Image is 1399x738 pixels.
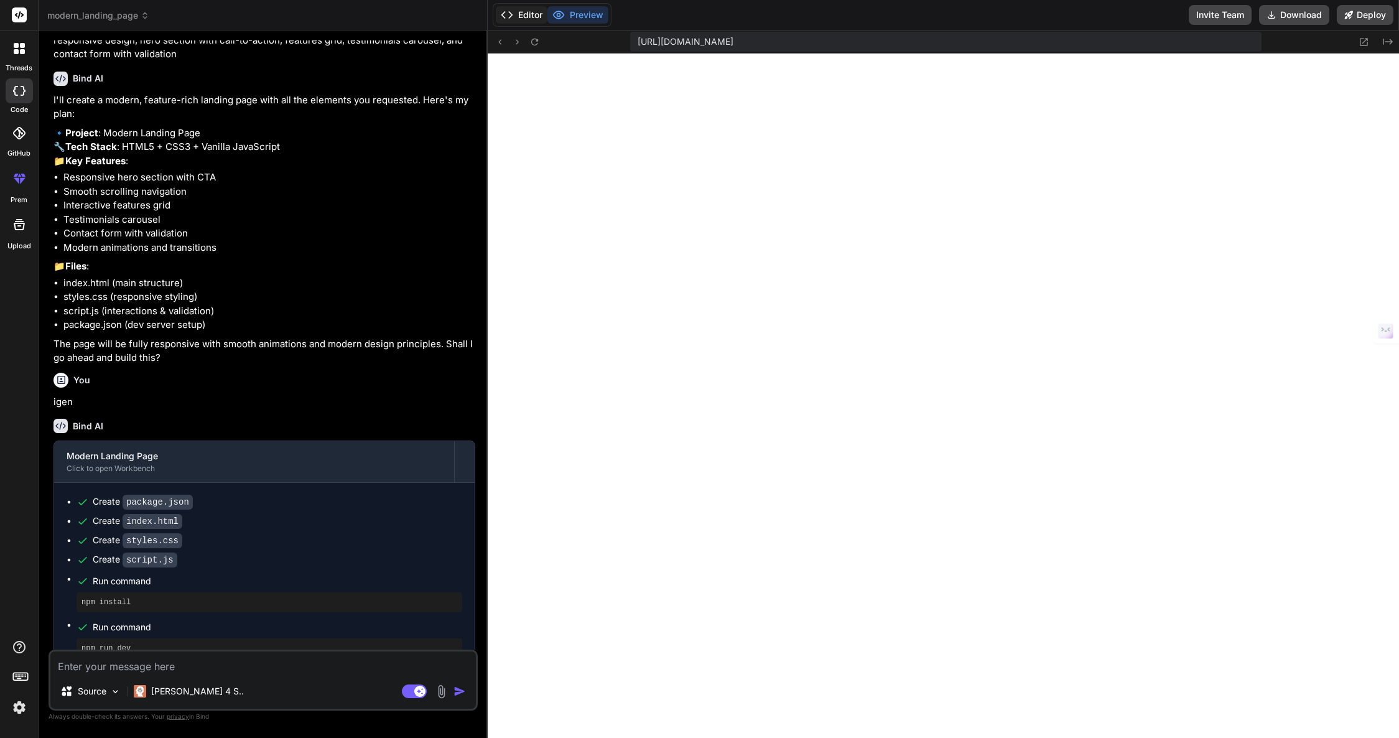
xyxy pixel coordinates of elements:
[7,148,30,159] label: GitHub
[638,35,733,48] span: [URL][DOMAIN_NAME]
[93,621,462,633] span: Run command
[81,597,457,607] pre: npm install
[53,19,475,62] p: Create a modern landing page with HTML, CSS, and JavaScript featuring smooth scrolling, responsiv...
[73,374,90,386] h6: You
[488,54,1399,738] iframe: Preview
[53,259,475,274] p: 📁 :
[73,420,103,432] h6: Bind AI
[1259,5,1329,25] button: Download
[11,195,27,205] label: prem
[78,685,106,698] p: Source
[63,185,475,199] li: Smooth scrolling navigation
[93,553,177,566] div: Create
[63,170,475,185] li: Responsive hero section with CTA
[49,711,478,722] p: Always double-check its answers. Your in Bind
[54,441,454,482] button: Modern Landing PageClick to open Workbench
[65,141,117,152] strong: Tech Stack
[123,553,177,568] code: script.js
[123,495,193,510] code: package.json
[151,685,244,698] p: [PERSON_NAME] 4 S..
[63,199,475,213] li: Interactive features grid
[65,127,98,139] strong: Project
[63,290,475,304] li: styles.css (responsive styling)
[1189,5,1252,25] button: Invite Team
[547,6,608,24] button: Preview
[53,126,475,169] p: 🔹 : Modern Landing Page 🔧 : HTML5 + CSS3 + Vanilla JavaScript 📁 :
[93,534,182,547] div: Create
[6,63,32,73] label: threads
[7,241,31,251] label: Upload
[53,337,475,365] p: The page will be fully responsive with smooth animations and modern design principles. Shall I go...
[434,684,449,699] img: attachment
[93,575,462,587] span: Run command
[73,72,103,85] h6: Bind AI
[11,105,28,115] label: code
[63,227,475,241] li: Contact form with validation
[65,260,86,272] strong: Files
[496,6,547,24] button: Editor
[93,495,193,508] div: Create
[134,685,146,698] img: Claude 4 Sonnet
[47,9,149,22] span: modern_landing_page
[63,304,475,319] li: script.js (interactions & validation)
[453,685,466,698] img: icon
[167,712,189,720] span: privacy
[53,395,475,409] p: igen
[81,643,457,653] pre: npm run dev
[123,533,182,548] code: styles.css
[9,697,30,718] img: settings
[67,464,442,474] div: Click to open Workbench
[53,93,475,121] p: I'll create a modern, feature-rich landing page with all the elements you requested. Here's my plan:
[63,318,475,332] li: package.json (dev server setup)
[110,686,121,697] img: Pick Models
[63,241,475,255] li: Modern animations and transitions
[123,514,182,529] code: index.html
[1337,5,1393,25] button: Deploy
[63,276,475,291] li: index.html (main structure)
[67,450,442,462] div: Modern Landing Page
[63,213,475,227] li: Testimonials carousel
[93,515,182,528] div: Create
[65,155,126,167] strong: Key Features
